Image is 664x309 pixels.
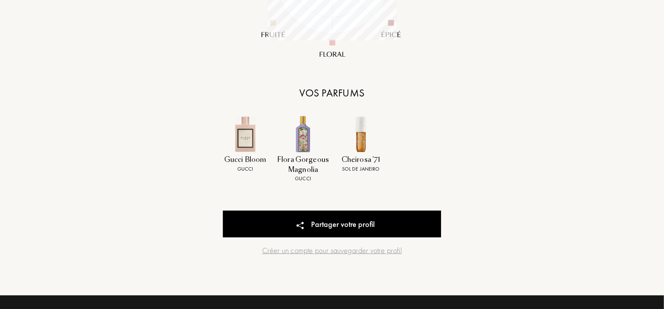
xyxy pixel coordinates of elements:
div: Vos parfums [223,85,441,101]
a: Créer un compte pour sauvegarder votre profil [223,244,441,256]
div: Gucci [218,165,273,173]
div: Sol de Janeiro [334,165,388,173]
div: Cheirosa '71 [334,155,388,165]
img: XIF7I859VS.jpg [343,116,379,152]
div: Gucci [276,175,331,182]
div: Flora Gorgeous Magnolia [276,155,331,175]
div: Partager votre profil [223,211,441,237]
img: BN1LKJIOLL.jpg [227,116,264,152]
div: Gucci Bloom [218,155,273,165]
img: share_icn_w.png [296,222,304,230]
img: 411P2NE12O.jpg [285,116,321,152]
